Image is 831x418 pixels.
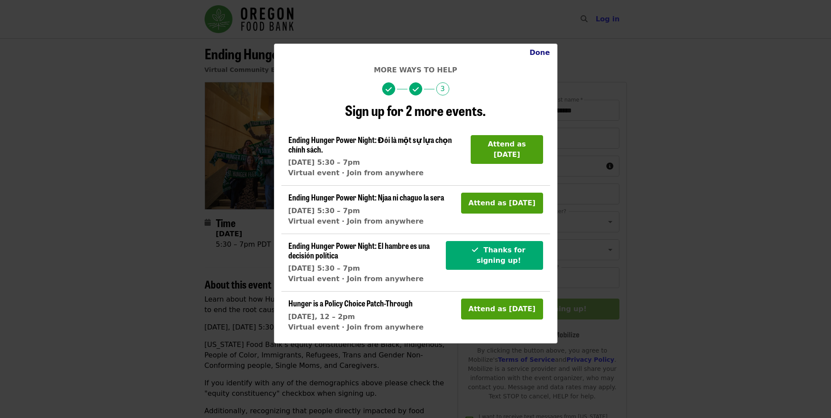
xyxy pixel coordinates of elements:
[288,263,439,274] div: [DATE] 5:30 – 7pm
[288,193,444,227] a: Ending Hunger Power Night: Njaa ni chaguo la sera[DATE] 5:30 – 7pmVirtual event · Join from anywhere
[413,85,419,94] i: check icon
[476,246,525,265] span: Thanks for signing up!
[288,191,444,203] span: Ending Hunger Power Night: Njaa ni chaguo la sera
[523,44,557,61] button: Close
[288,322,424,333] div: Virtual event · Join from anywhere
[288,135,464,178] a: Ending Hunger Power Night: Đói là một sự lựa chọn chính sách.[DATE] 5:30 – 7pmVirtual event · Joi...
[288,274,439,284] div: Virtual event · Join from anywhere
[461,193,543,214] button: Attend as [DATE]
[461,299,543,319] button: Attend as [DATE]
[345,100,486,120] span: Sign up for 2 more events.
[386,85,392,94] i: check icon
[288,168,464,178] div: Virtual event · Join from anywhere
[471,135,543,164] button: Attend as [DATE]
[288,134,452,155] span: Ending Hunger Power Night: Đói là một sự lựa chọn chính sách.
[288,299,424,333] a: Hunger is a Policy Choice Patch-Through[DATE], 12 – 2pmVirtual event · Join from anywhere
[436,82,449,95] span: 3
[446,241,543,270] button: Thanks for signing up!
[288,312,424,322] div: [DATE], 12 – 2pm
[288,241,439,284] a: Ending Hunger Power Night: El hambre es una decisión política[DATE] 5:30 – 7pmVirtual event · Joi...
[288,206,444,216] div: [DATE] 5:30 – 7pm
[374,66,457,74] span: More ways to help
[288,157,464,168] div: [DATE] 5:30 – 7pm
[288,240,430,261] span: Ending Hunger Power Night: El hambre es una decisión política
[288,297,413,309] span: Hunger is a Policy Choice Patch-Through
[472,246,478,254] i: check icon
[288,216,444,227] div: Virtual event · Join from anywhere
